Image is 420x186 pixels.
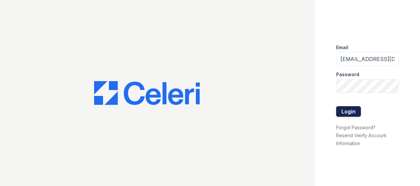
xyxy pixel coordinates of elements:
[336,106,361,117] button: Login
[94,81,200,105] img: CE_Logo_Blue-a8612792a0a2168367f1c8372b55b34899dd931a85d93a1a3d3e32e68fde9ad4.png
[336,44,348,51] label: Email
[336,133,386,146] a: Resend Verify Account Information
[336,71,359,78] label: Password
[336,125,375,130] a: Forgot Password?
